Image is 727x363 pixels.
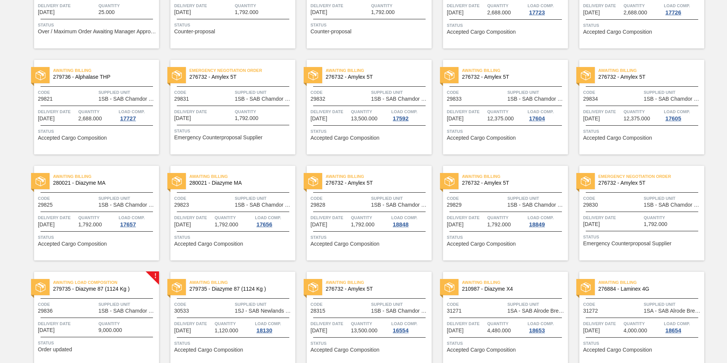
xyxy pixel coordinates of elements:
a: statusAwaiting Billing280021 - Diazyme MACode29825Supplied Unit1SB - SAB Chamdor BreweryDelivery ... [23,166,159,260]
span: 276732 - Amylex 5T [326,286,426,292]
span: 25.000 [98,9,115,15]
span: 07/18/2025 [583,10,600,16]
span: 07/18/2025 [174,222,191,227]
span: 1,120.000 [215,328,238,333]
div: 17656 [255,221,274,227]
span: 276732 - Amylex 5T [462,74,562,80]
span: 279735 - Diazyme 87 (1124 Kg ) [53,286,153,292]
span: Status [38,128,157,135]
span: 1SB - SAB Chamdor Brewery [507,202,566,208]
img: status [172,70,182,80]
span: 12,375.000 [624,116,650,122]
span: Delivery Date [38,108,76,115]
div: 18130 [255,327,274,333]
span: Load Comp. [664,2,690,9]
span: Quantity [215,214,253,221]
span: Delivery Date [38,2,97,9]
span: 1,792.000 [235,115,258,121]
span: 29836 [38,308,53,314]
img: status [36,176,45,186]
span: Supplied Unit [644,195,702,202]
span: Quantity [624,320,662,327]
span: 1,792.000 [215,222,238,227]
span: Code [583,89,642,96]
span: 07/18/2025 [447,116,463,122]
span: 28315 [310,308,325,314]
span: Load Comp. [664,320,690,327]
a: Load Comp.17592 [391,108,430,122]
a: Load Comp.17657 [119,214,157,227]
span: Delivery Date [583,2,622,9]
span: 2,688.000 [78,116,102,122]
span: Quantity [78,108,117,115]
span: Supplied Unit [371,89,430,96]
img: status [445,282,454,292]
span: Delivery Date [583,214,642,221]
a: statusEmergency Negotiation Order276732 - Amylex 5TCode29831Supplied Unit1SB - SAB Chamdor Brewer... [159,60,295,154]
span: 1,792.000 [487,222,511,227]
span: Status [310,21,430,29]
span: 1SB - SAB Chamdor Brewery [235,96,293,102]
span: 1SB - SAB Chamdor Brewery [644,202,702,208]
span: Accepted Cargo Composition [447,135,516,141]
span: 31272 [583,308,598,314]
span: Supplied Unit [98,301,157,308]
span: 29830 [583,202,598,208]
span: Quantity [487,214,526,221]
span: Awaiting Billing [189,279,295,286]
span: Awaiting Billing [462,173,568,180]
span: Code [38,89,97,96]
img: status [172,282,182,292]
span: 1,792.000 [78,222,102,227]
span: Supplied Unit [98,89,157,96]
span: Accepted Cargo Composition [174,347,243,353]
img: status [581,282,591,292]
span: Status [583,340,702,347]
span: 1SB - SAB Chamdor Brewery [98,96,157,102]
div: 17723 [527,9,546,16]
div: 18849 [527,221,546,227]
span: 09/08/2025 [447,328,463,333]
span: Accepted Cargo Composition [447,241,516,247]
span: 29834 [583,96,598,102]
span: Supplied Unit [507,89,566,96]
span: Load Comp. [527,320,554,327]
span: Quantity [98,2,157,9]
span: 09/08/2025 [583,328,600,333]
div: 18848 [391,221,410,227]
span: 29825 [38,202,53,208]
span: Status [310,340,430,347]
span: 1SB - SAB Chamdor Brewery [371,96,430,102]
span: 1SB - SAB Chamdor Brewery [644,96,702,102]
span: 9,000.000 [98,327,122,333]
span: 276884 - Laminex 4G [598,286,698,292]
a: statusAwaiting Billing276732 - Amylex 5TCode29832Supplied Unit1SB - SAB Chamdor BreweryDelivery D... [295,60,432,154]
div: 18654 [664,327,683,333]
span: Status [174,340,293,347]
span: Load Comp. [391,320,417,327]
span: Accepted Cargo Composition [583,29,652,35]
span: 1,792.000 [371,9,395,15]
span: 280021 - Diazyme MA [189,180,289,186]
span: Delivery Date [174,108,233,115]
span: Emergency Counterproposal Supplier [583,241,671,246]
span: 07/18/2025 [583,116,600,122]
span: 2,688.000 [487,10,511,16]
img: status [172,176,182,186]
span: 1SB - SAB Chamdor Brewery [507,96,566,102]
span: Quantity [235,2,293,9]
span: Load Comp. [119,108,145,115]
span: 4,480.000 [487,328,511,333]
span: 1SJ - SAB Newlands Brewery [235,308,293,314]
span: Status [310,128,430,135]
span: Quantity [351,214,390,221]
span: Accepted Cargo Composition [583,347,652,353]
span: 1SB - SAB Chamdor Brewery [98,308,157,314]
span: 31271 [447,308,462,314]
span: 280021 - Diazyme MA [53,180,153,186]
span: 29823 [174,202,189,208]
a: Load Comp.16554 [391,320,430,333]
img: status [308,282,318,292]
span: 07/25/2025 [310,222,327,227]
a: Load Comp.18654 [664,320,702,333]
